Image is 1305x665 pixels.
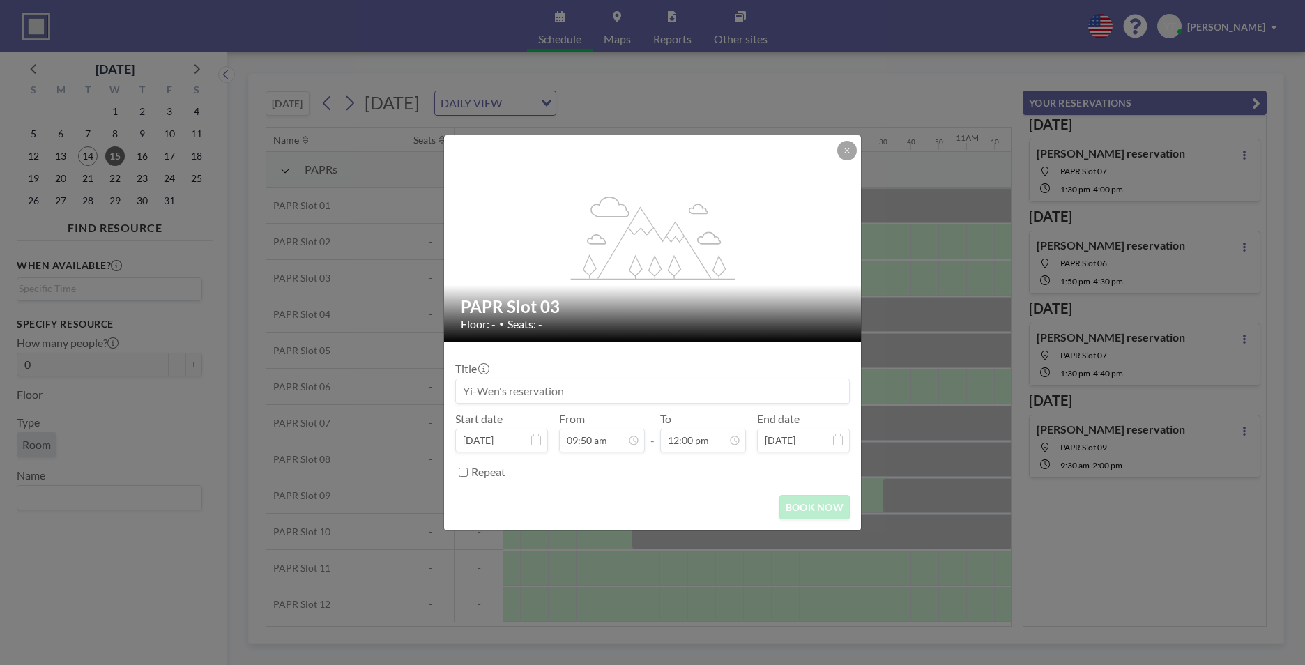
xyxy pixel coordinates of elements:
span: Floor: - [461,317,496,331]
label: End date [757,412,800,426]
button: BOOK NOW [779,495,850,519]
label: Start date [455,412,503,426]
span: Seats: - [507,317,542,331]
label: Repeat [471,465,505,479]
input: Yi-Wen's reservation [456,379,849,403]
span: - [650,417,655,448]
h2: PAPR Slot 03 [461,296,846,317]
label: From [559,412,585,426]
label: Title [455,362,488,376]
g: flex-grow: 1.2; [571,195,735,279]
span: • [499,319,504,329]
label: To [660,412,671,426]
